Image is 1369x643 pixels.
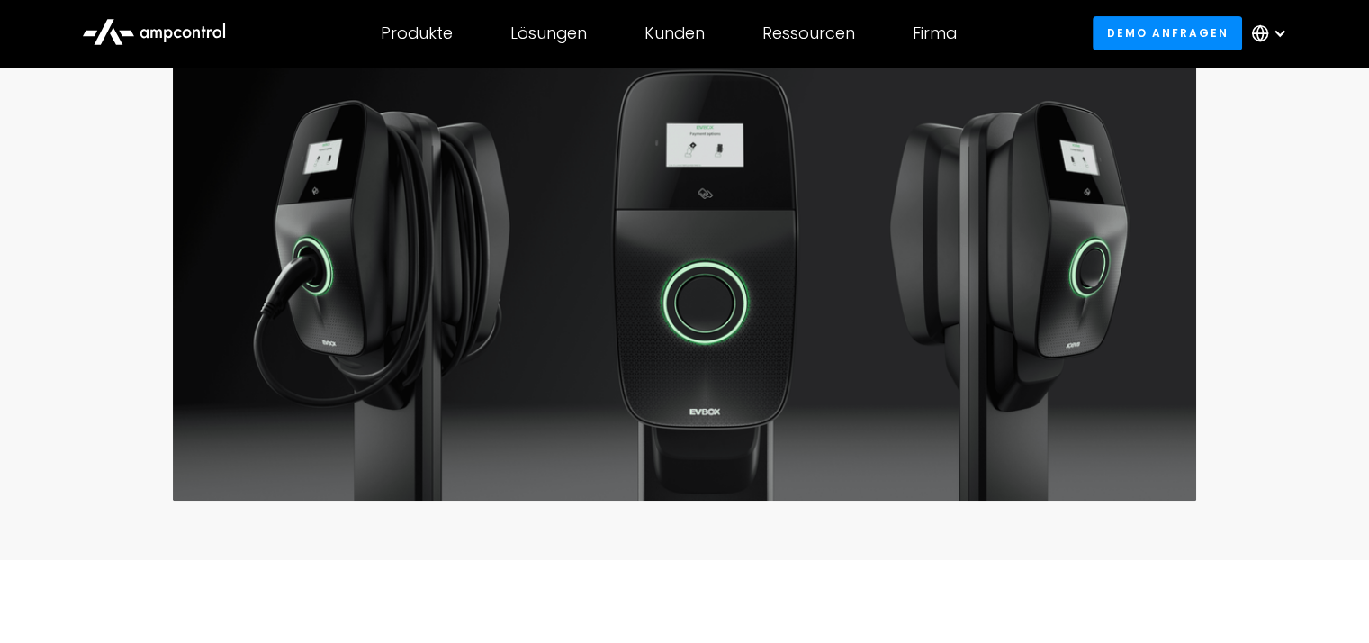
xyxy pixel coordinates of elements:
[381,23,453,43] div: Produkte
[510,23,587,43] div: Lösungen
[762,23,855,43] div: Ressourcen
[644,23,705,43] div: Kunden
[1093,16,1242,50] a: Demo anfragen
[913,23,957,43] div: Firma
